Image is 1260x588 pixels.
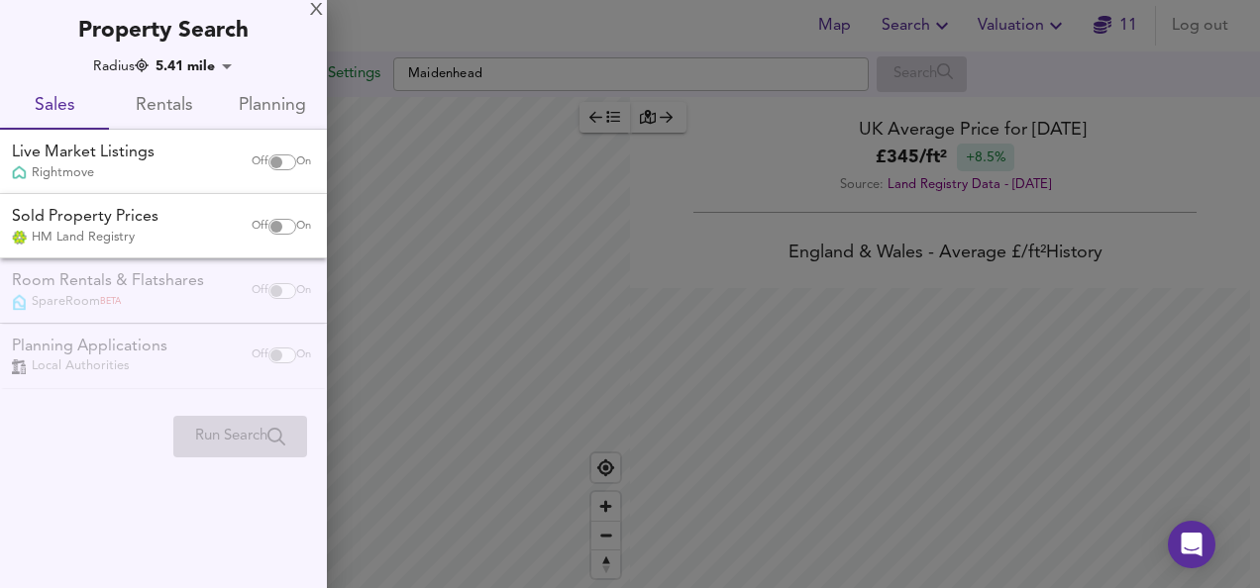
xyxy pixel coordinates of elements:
[296,219,311,235] span: On
[12,206,158,229] div: Sold Property Prices
[12,165,27,182] img: Rightmove
[121,91,206,122] span: Rentals
[12,91,97,122] span: Sales
[230,91,315,122] span: Planning
[1168,521,1215,568] div: Open Intercom Messenger
[310,4,323,18] div: X
[12,229,158,246] div: HM Land Registry
[252,219,268,235] span: Off
[296,154,311,170] span: On
[93,56,149,76] div: Radius
[252,154,268,170] span: Off
[12,231,27,245] img: Land Registry
[150,56,239,76] div: 5.41 mile
[173,416,307,457] div: Please enable at least one data source to run a search
[12,142,155,164] div: Live Market Listings
[12,164,155,182] div: Rightmove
